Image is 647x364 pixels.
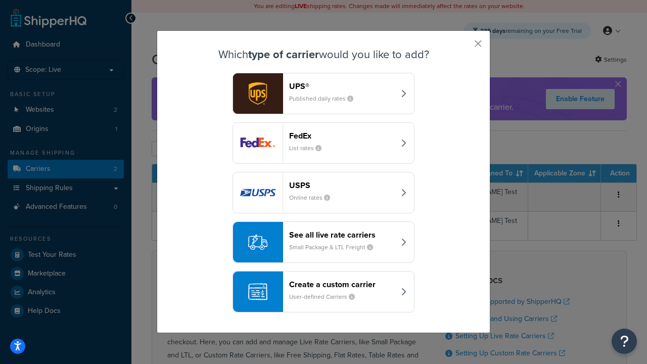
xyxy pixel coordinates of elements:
img: fedEx logo [233,123,283,163]
button: Open Resource Center [612,329,637,354]
button: See all live rate carriersSmall Package & LTL Freight [233,221,414,263]
small: Published daily rates [289,94,361,103]
button: fedEx logoFedExList rates [233,122,414,164]
img: usps logo [233,172,283,213]
header: See all live rate carriers [289,230,395,240]
img: icon-carrier-liverate-becf4550.svg [248,233,267,252]
img: ups logo [233,73,283,114]
strong: type of carrier [248,46,319,63]
button: ups logoUPS®Published daily rates [233,73,414,114]
small: User-defined Carriers [289,292,363,301]
header: UPS® [289,81,395,91]
small: Online rates [289,193,338,202]
small: List rates [289,144,330,153]
small: Small Package & LTL Freight [289,243,381,252]
button: Create a custom carrierUser-defined Carriers [233,271,414,312]
header: USPS [289,180,395,190]
h3: Which would you like to add? [182,49,465,61]
img: icon-carrier-custom-c93b8a24.svg [248,282,267,301]
header: FedEx [289,131,395,141]
button: usps logoUSPSOnline rates [233,172,414,213]
header: Create a custom carrier [289,280,395,289]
